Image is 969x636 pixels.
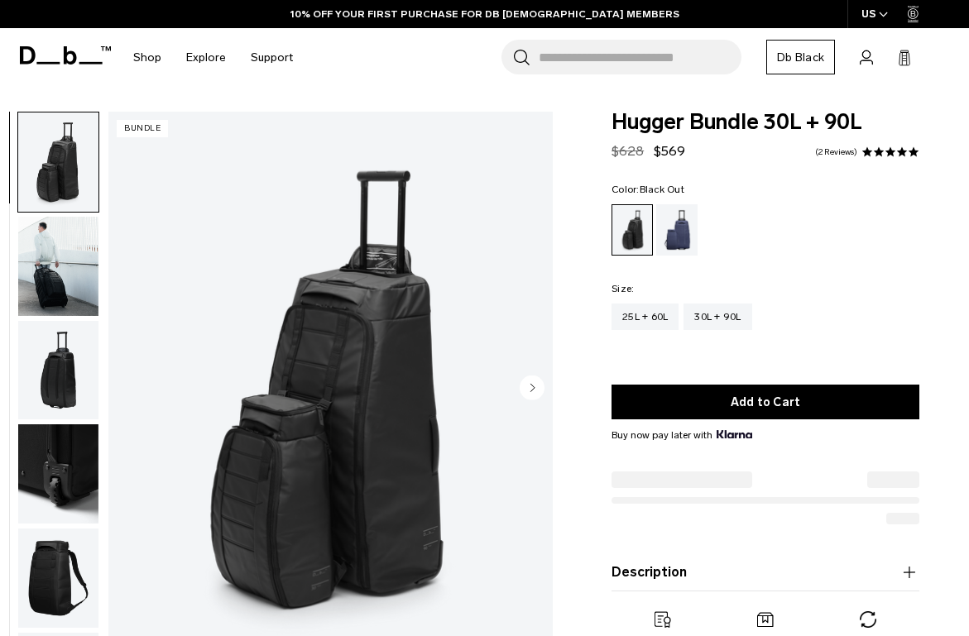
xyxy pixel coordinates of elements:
[17,320,99,421] button: Hugger Bundle 30L + 90L
[612,143,644,159] s: $628
[17,528,99,629] button: Hugger Bundle 30L + 90L
[612,385,919,419] button: Add to Cart
[612,112,919,133] span: Hugger Bundle 30L + 90L
[18,217,98,316] img: Hugger Bundle 30L + 90L
[18,321,98,420] img: Hugger Bundle 30L + 90L
[133,28,161,87] a: Shop
[18,528,98,628] img: Hugger Bundle 30L + 90L
[520,375,544,403] button: Next slide
[117,120,168,137] p: Bundle
[684,304,751,330] a: 30L + 90L
[17,216,99,317] button: Hugger Bundle 30L + 90L
[18,112,98,212] img: Hugger Bundle 30L + 90L
[654,143,685,159] span: $569
[612,184,684,194] legend: Color:
[656,204,698,256] a: Blue Hour
[17,112,99,213] button: Hugger Bundle 30L + 90L
[612,304,679,330] a: 25L + 60L
[251,28,293,87] a: Support
[612,562,919,582] button: Description
[17,423,99,524] button: Hugger Bundle 30L + 90L
[717,430,752,438] img: {"height" => 20, "alt" => "Klarna"}
[612,284,634,294] legend: Size:
[815,148,857,156] a: 2 reviews
[121,28,305,87] nav: Main Navigation
[612,204,653,256] a: Black Out
[186,28,226,87] a: Explore
[612,428,752,442] span: Buy now pay later with
[766,40,835,74] a: Db Black
[290,7,679,22] a: 10% OFF YOUR FIRST PURCHASE FOR DB [DEMOGRAPHIC_DATA] MEMBERS
[640,184,684,195] span: Black Out
[18,424,98,524] img: Hugger Bundle 30L + 90L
